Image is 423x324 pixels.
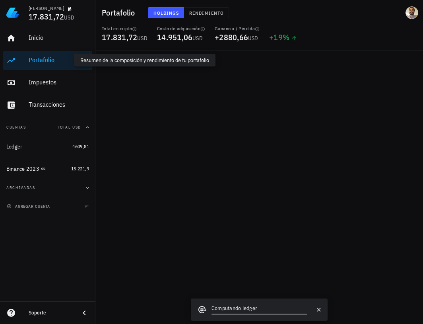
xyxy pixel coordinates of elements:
a: Ledger 4609,81 [3,137,92,156]
div: Ganancia / Pérdida [215,25,260,32]
button: Rendimiento [184,7,229,18]
span: +2880,66 [215,32,248,43]
span: Total USD [57,125,81,130]
div: Portafolio [29,56,89,64]
span: 14.951,06 [157,32,192,43]
div: Soporte [29,310,73,316]
a: Impuestos [3,73,92,92]
a: Portafolio [3,51,92,70]
div: Binance 2023 [6,166,39,172]
span: USD [137,35,147,42]
div: Impuestos [29,78,89,86]
span: USD [248,35,258,42]
span: 17.831,72 [29,11,64,22]
span: 17.831,72 [102,32,137,43]
a: Binance 2023 13.221,9 [3,159,92,178]
button: Holdings [148,7,184,18]
a: Transacciones [3,96,92,115]
div: Transacciones [29,101,89,108]
div: avatar [406,6,418,19]
span: Holdings [153,10,179,16]
span: % [283,32,289,43]
h1: Portafolio [102,6,138,19]
div: Computando ledger [211,304,307,314]
button: agregar cuenta [5,202,54,210]
a: Inicio [3,29,92,48]
span: agregar cuenta [8,204,50,209]
span: USD [64,14,74,21]
button: Archivadas [3,178,92,197]
span: 4609,81 [72,143,89,149]
div: Inicio [29,34,89,41]
button: CuentasTotal USD [3,118,92,137]
div: +19 [269,33,297,41]
span: USD [192,35,203,42]
div: Costo de adquisición [157,25,205,32]
div: Total en cripto [102,25,147,32]
span: Rendimiento [189,10,224,16]
span: 13.221,9 [71,166,89,172]
div: Ledger [6,143,23,150]
div: [PERSON_NAME] [29,5,64,12]
img: LedgiFi [6,6,19,19]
